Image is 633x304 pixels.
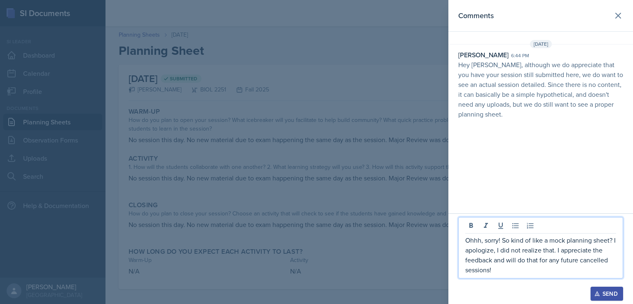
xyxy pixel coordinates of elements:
[458,60,623,119] p: Hey [PERSON_NAME], although we do appreciate that you have your session still submitted here, we ...
[511,52,529,59] div: 6:44 pm
[458,50,509,60] div: [PERSON_NAME]
[465,235,616,275] p: Ohhh, sorry! So kind of like a mock planning sheet? I apologize, I did not realize that. I apprec...
[591,287,623,301] button: Send
[596,290,618,297] div: Send
[530,40,552,48] span: [DATE]
[458,10,494,21] h2: Comments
